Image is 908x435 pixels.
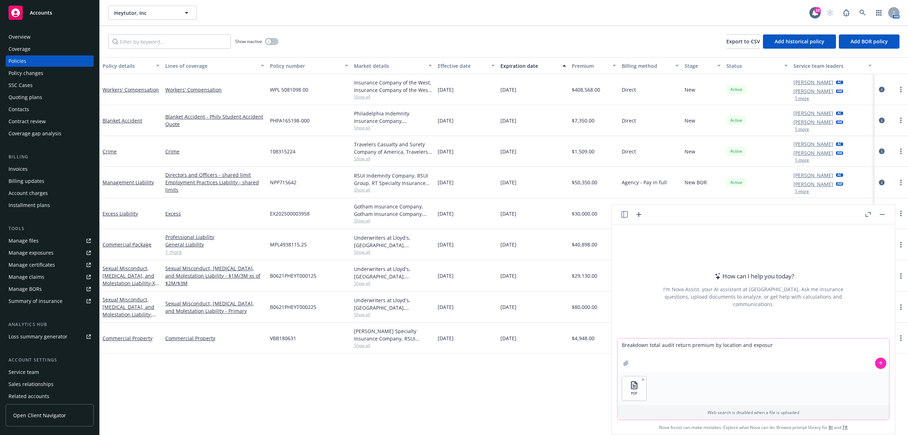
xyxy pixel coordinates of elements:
a: Related accounts [6,391,94,402]
button: Add historical policy [763,34,836,49]
div: Manage files [9,235,39,246]
div: Contract review [9,116,46,127]
span: Show all [354,311,432,317]
a: Commercial Property [103,335,153,342]
span: Show inactive [235,38,262,44]
a: Blanket Accident - Phily Student Accident Quote [165,113,264,128]
span: [DATE] [438,86,454,93]
a: Invoices [6,163,94,175]
span: [DATE] [500,272,516,279]
a: Workers' Compensation [103,86,159,93]
span: Show all [354,187,432,193]
button: Status [724,57,791,74]
span: Show all [354,280,432,286]
a: circleInformation [877,147,886,156]
a: more [897,209,905,218]
a: Commercial Package [103,241,151,248]
a: [PERSON_NAME] [793,87,833,95]
button: Stage [682,57,724,74]
span: 108315224 [270,148,295,155]
div: Quoting plans [9,92,42,103]
span: [DATE] [438,272,454,279]
a: Switch app [872,6,886,20]
span: Direct [622,148,636,155]
div: Contacts [9,104,29,115]
span: WPL 5081098 00 [270,86,308,93]
span: [DATE] [500,117,516,124]
a: circleInformation [877,85,886,94]
span: [DATE] [500,335,516,342]
span: $4,948.00 [572,335,594,342]
div: Manage claims [9,271,44,283]
a: Manage files [6,235,94,246]
a: Contract review [6,116,94,127]
a: Workers' Compensation [165,86,264,93]
a: TR [842,424,848,430]
span: $29,130.00 [572,272,597,279]
a: [PERSON_NAME] [793,202,833,210]
div: Underwriters at Lloyd's, [GEOGRAPHIC_DATA], [PERSON_NAME] of [GEOGRAPHIC_DATA], [GEOGRAPHIC_DATA] [354,297,432,311]
button: Add BOR policy [839,34,899,49]
a: Sexual Misconduct, [MEDICAL_DATA], and Molestation Liability [103,296,154,333]
a: more [897,178,905,187]
div: Policy number [270,62,340,70]
span: $50,350.00 [572,179,597,186]
span: Agency - Pay in full [622,179,667,186]
a: [PERSON_NAME] [793,172,833,179]
a: more [897,240,905,249]
a: Manage BORs [6,283,94,295]
a: Billing updates [6,175,94,187]
a: Accounts [6,3,94,23]
div: SSC Cases [9,80,33,91]
a: Excess [165,210,264,217]
a: Overview [6,31,94,43]
a: Loss summary generator [6,331,94,342]
span: Active [729,179,743,186]
a: more [897,147,905,156]
a: Start snowing [823,6,837,20]
div: [PERSON_NAME] Specialty Insurance Company, RSUI Group, Amwins [354,327,432,342]
span: Active [729,117,743,124]
span: [DATE] [500,241,516,248]
a: Sexual Misconduct, [MEDICAL_DATA], and Molestation Liability - $1M/3M xs of $2M/$3M [165,265,264,287]
div: Sales relationships [9,379,54,390]
div: Tools [6,225,94,232]
button: Policy number [267,57,351,74]
button: 1 more [795,158,809,162]
button: 1 more [795,96,809,100]
span: [DATE] [438,303,454,311]
span: Add historical policy [775,38,824,45]
span: $408,568.00 [572,86,600,93]
a: Crime [103,148,117,155]
div: Billing method [622,62,671,70]
button: Billing method [619,57,682,74]
div: Philadelphia Indemnity Insurance Company, [GEOGRAPHIC_DATA] Insurance Companies [354,110,432,125]
a: 1 more [165,248,264,256]
span: NPP715642 [270,179,297,186]
div: Service team leaders [793,62,864,70]
button: Market details [351,57,435,74]
span: PDF [631,391,637,396]
div: Premium [572,62,609,70]
span: MPL4938115.25 [270,241,307,248]
span: [DATE] [438,241,454,248]
button: Export to CSV [726,34,760,49]
a: Coverage gap analysis [6,128,94,139]
a: SSC Cases [6,80,94,91]
a: Blanket Accident [103,117,142,124]
a: Sales relationships [6,379,94,390]
a: Report a Bug [839,6,853,20]
span: New [685,148,695,155]
a: Service team [6,366,94,378]
span: New [685,86,695,93]
a: more [897,334,905,342]
span: [DATE] [438,117,454,124]
div: Overview [9,31,31,43]
span: EX202500003958 [270,210,310,217]
span: $7,350.00 [572,117,594,124]
a: Quoting plans [6,92,94,103]
div: Related accounts [9,391,49,402]
a: more [897,272,905,280]
a: Commercial Property [165,335,264,342]
div: Gotham Insurance Company, Gotham Insurance Company, Amwins [354,203,432,218]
